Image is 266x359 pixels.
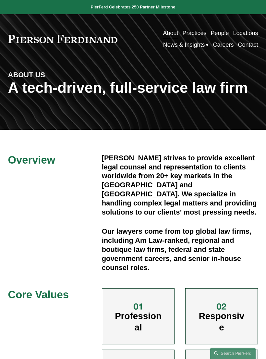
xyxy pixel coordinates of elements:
a: Locations [233,27,258,39]
h4: Our lawyers come from top global law firms, including Am Law-ranked, regional and boutique law fi... [102,227,258,272]
span: Overview [8,154,55,166]
a: People [211,27,229,39]
a: Contact [238,39,258,51]
a: Careers [213,39,234,51]
a: folder dropdown [163,39,209,51]
strong: ABOUT US [8,71,45,79]
span: Core Values [8,289,69,301]
a: Search this site [210,348,256,359]
a: Practices [183,27,207,39]
a: About [163,27,178,39]
h1: A tech-driven, full-service law firm [8,80,258,96]
h4: [PERSON_NAME] strives to provide excellent legal counsel and representation to clients worldwide ... [102,154,258,217]
span: Professional [115,311,162,332]
span: News & Insights [163,40,205,50]
span: Responsive [199,311,245,332]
